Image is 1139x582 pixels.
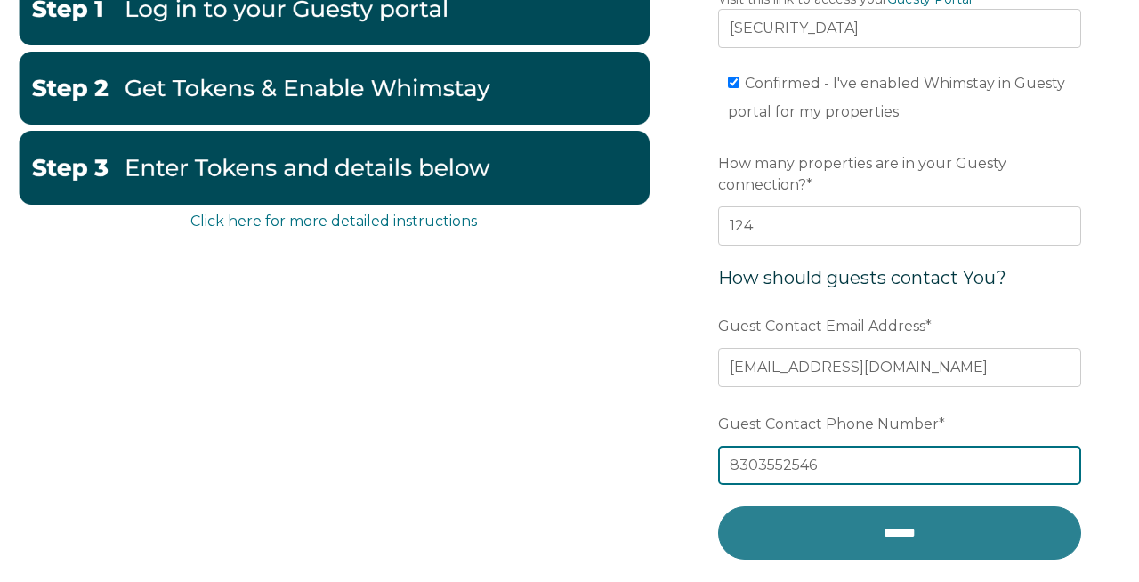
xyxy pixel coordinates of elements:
[718,446,1081,485] input: 555-555-5555
[18,52,650,125] img: GuestyTokensandenable
[728,77,739,88] input: Confirmed - I've enabled Whimstay in Guesty portal for my properties
[190,213,477,230] a: Click here for more detailed instructions
[728,75,1065,120] span: Confirmed - I've enabled Whimstay in Guesty portal for my properties
[718,267,1006,288] span: How should guests contact You?
[18,131,650,204] img: EnterbelowGuesty
[718,410,939,438] span: Guest Contact Phone Number
[718,9,1081,48] input: Example: eyJhbGciOiJIUzI1NiIsInR5cCI6IkpXVCJ9.eyJ0b2tlbklkIjoiNjQ2NjA0ODdiNWE1Njg1NzkyMGNjYThkIiw...
[718,150,1006,198] span: How many properties are in your Guesty connection?
[718,312,925,340] span: Guest Contact Email Address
